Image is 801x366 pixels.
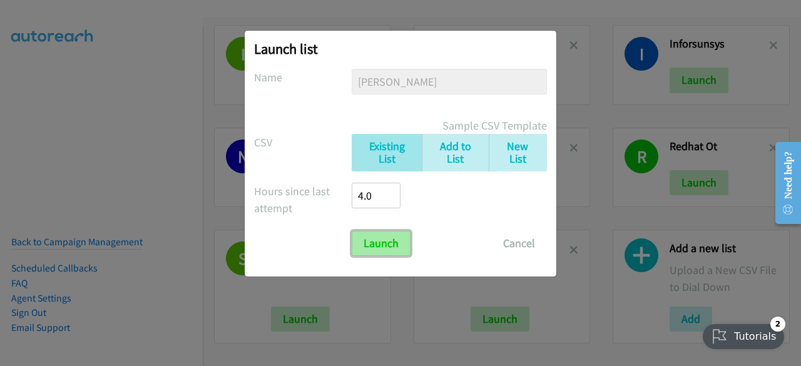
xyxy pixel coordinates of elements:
[254,134,352,151] label: CSV
[489,134,547,172] a: New List
[491,231,547,256] button: Cancel
[352,134,422,172] a: Existing List
[422,134,489,172] a: Add to List
[254,40,547,58] h2: Launch list
[254,69,352,86] label: Name
[352,231,411,256] input: Launch
[442,117,547,134] a: Sample CSV Template
[765,133,801,233] iframe: Resource Center
[695,312,792,357] iframe: Checklist
[254,183,352,216] label: Hours since last attempt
